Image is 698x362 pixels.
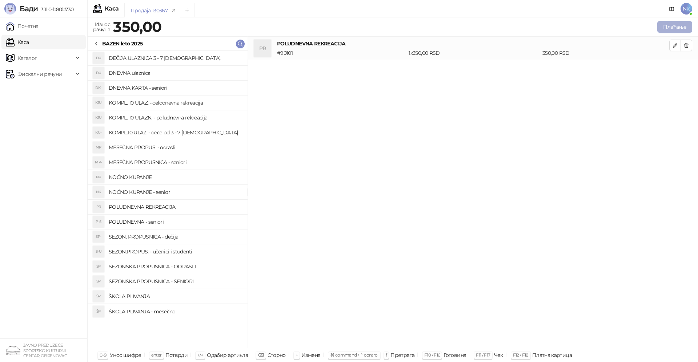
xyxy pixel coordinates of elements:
[276,49,407,57] div: # 90101
[20,4,38,13] span: Бади
[17,67,62,81] span: Фискални рачуни
[109,52,242,64] h4: DEČIJA ULAZNICA 3 - 7 [DEMOGRAPHIC_DATA].
[6,343,20,358] img: 64x64-companyLogo-4a28e1f8-f217-46d7-badd-69a834a81aaf.png
[109,171,242,183] h4: NOĆNO KUPANJE
[109,156,242,168] h4: MESEČNA PROPUSNICA - seniori
[93,306,104,317] div: ŠP
[258,352,264,358] span: ⌫
[93,216,104,228] div: P-S
[102,40,143,48] div: BAZEN leto 2025
[93,261,104,272] div: SP
[93,156,104,168] div: MP-
[93,290,104,302] div: ŠP
[109,290,242,302] h4: ŠKOLA PLIVANJA
[109,231,242,243] h4: SEZON. PROPUSNICA - dečija
[109,112,242,123] h4: KOMPL. 10 ULAZN. - poludnevna rekreacija
[109,246,242,257] h4: SEZON.PROPUS. - učenici i studenti
[254,40,271,57] div: PR
[180,3,194,17] button: Add tab
[105,6,119,12] div: Каса
[407,49,541,57] div: 1 x 350,00 RSD
[165,350,188,360] div: Потврди
[93,67,104,79] div: DU
[386,352,387,358] span: f
[277,40,669,48] h4: POLUDNEVNA REKREACIJA
[93,201,104,213] div: PR
[444,350,466,360] div: Готовина
[109,97,242,109] h4: KOMPL. 10 ULAZ. - celodnevna rekreacija
[109,142,242,153] h4: MESEČNA PROPUS. - odrasli
[424,352,440,358] span: F10 / F16
[93,112,104,123] div: K1U
[93,82,104,94] div: DK-
[513,352,529,358] span: F12 / F18
[109,67,242,79] h4: DNEVNA ulaznica
[93,142,104,153] div: MP
[93,276,104,287] div: SP
[494,350,503,360] div: Чек
[268,350,286,360] div: Сторно
[109,306,242,317] h4: ŠKOLA PLIVANJA - mesečno
[681,3,692,15] span: NK
[113,18,161,36] strong: 350,00
[110,350,141,360] div: Унос шифре
[109,261,242,272] h4: SEZONSKA PROPUSNICA - ODRASLI
[93,186,104,198] div: NK
[93,97,104,109] div: K1U
[38,6,73,13] span: 3.11.0-b80b730
[93,127,104,138] div: KU-
[666,3,678,15] a: Документација
[4,3,16,15] img: Logo
[301,350,320,360] div: Измена
[92,20,112,34] div: Износ рачуна
[197,352,203,358] span: ↑/↓
[93,246,104,257] div: S-U
[109,201,242,213] h4: POLUDNEVNA REKREACIJA
[541,49,671,57] div: 350,00 RSD
[330,352,378,358] span: ⌘ command / ⌃ control
[207,350,248,360] div: Одабир артикла
[657,21,692,33] button: Плаћање
[17,51,37,65] span: Каталог
[532,350,572,360] div: Платна картица
[6,35,29,49] a: Каса
[93,52,104,64] div: DU
[109,127,242,138] h4: KOMPL.10 ULAZ. - deca od 3 - 7 [DEMOGRAPHIC_DATA]
[6,19,39,33] a: Почетна
[131,7,168,15] div: Продаја 130367
[100,352,106,358] span: 0-9
[390,350,414,360] div: Претрага
[109,186,242,198] h4: NOĆNO KUPANJE - senior
[169,7,178,13] button: remove
[93,171,104,183] div: NK
[109,82,242,94] h4: DNEVNA KARTA - seniori
[23,343,67,358] small: JAVNO PREDUZEĆE SPORTSKO KULTURNI CENTAR, OBRENOVAC
[476,352,490,358] span: F11 / F17
[109,216,242,228] h4: POLUDNEVNA - seniori
[93,231,104,243] div: SP-
[88,51,248,348] div: grid
[296,352,298,358] span: +
[151,352,162,358] span: enter
[109,276,242,287] h4: SEZONSKA PROPUSNICA - SENIORI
